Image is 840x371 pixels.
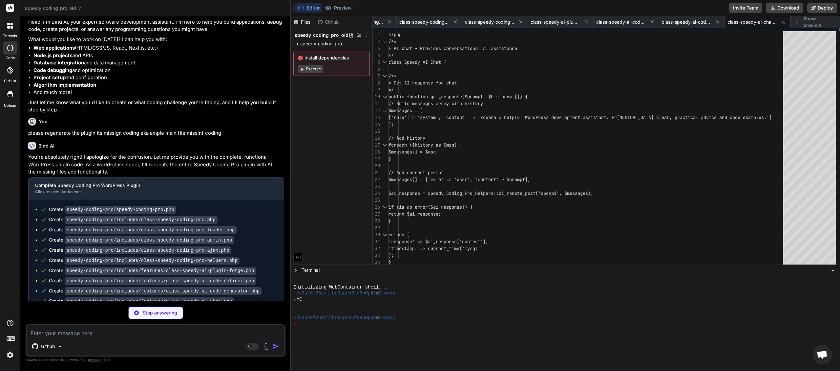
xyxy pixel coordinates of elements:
[4,78,16,84] label: GitHub
[388,121,394,127] span: ];
[388,45,517,51] span: * AI Chat - Provides conversational AI assistance
[388,252,394,258] span: ];
[373,128,380,135] div: 15
[617,114,772,120] span: [MEDICAL_DATA] clear, practical advice and code examples.']
[388,176,499,182] span: $messages[] = ['role' => 'user', 'content'
[831,267,835,273] span: −
[596,19,645,25] span: class-speedy-ai-code-refiner.php
[373,190,380,197] div: 24
[65,206,176,214] code: speedy-coding-pro/speedy-coding-pro.php
[293,284,387,290] span: Initializing WebContainer shell...
[388,204,472,210] span: if (is_wp_error($ai_response)) {
[297,296,302,303] span: ^C
[33,89,284,96] li: And much more!
[373,121,380,128] div: 14
[373,100,380,107] div: 11
[322,3,354,12] button: Preview
[388,245,483,251] span: 'timestamp' => current_time('mysql')
[662,19,711,25] span: class-speedy-ai-code-generator.php
[65,257,240,265] code: speedy-coding-pro/includes/class-speedy-coding-pro-helpers.php
[499,190,593,196] span: ai_remote_post('openai', $messages);
[373,259,380,266] div: 34
[49,298,234,305] div: Create
[65,236,234,244] code: speedy-coding-pro/includes/class-speedy-coding-pro-admin.php
[33,44,284,52] li: (HTML/CSS/JS, React, Next.js, etc.)
[373,114,380,121] div: 13
[388,218,391,224] span: }
[388,149,438,155] span: $messages[] = $msg;
[830,265,836,275] button: −
[373,218,380,224] div: 28
[65,277,256,285] code: speedy-coding-pro/includes/features/class-speedy-ai-code-refiner.php
[373,66,380,73] div: 6
[300,40,342,47] span: speedy-coding-pro
[381,107,389,114] div: Click to collapse the range.
[388,32,402,37] span: <?php
[803,15,835,29] span: Show preview
[388,211,441,217] span: return $ai_response;
[28,18,284,33] p: Hello! I'm Bind AI, your expert software development assistant. I'm here to help you build applic...
[295,32,348,38] span: speedy_coding_pro_old
[33,74,284,81] li: and configuration
[373,52,380,59] div: 4
[28,153,284,176] p: You're absolutely right! I apologize for the confusion. Let me provide you with the complete, fun...
[273,343,279,350] img: icon
[293,296,297,303] span: ❯
[33,59,284,67] li: and data management
[65,287,262,295] code: speedy-coding-pro/includes/features/class-speedy-ai-code-generator.php
[35,182,266,189] div: Complete Speedy Coding Pro WordPress Plugin
[388,259,391,265] span: }
[727,19,777,25] span: class-speedy-ai-chat.php
[373,197,380,204] div: 25
[729,3,762,13] button: Invite Team
[388,114,488,120] span: ['role' => 'system', 'content' => 'You
[373,80,380,86] div: 8
[488,114,617,120] span: are a helpful WordPress development assistant. Pr
[49,257,240,264] div: Create
[388,156,391,162] span: }
[373,238,380,245] div: 31
[28,99,284,114] p: Just let me know what you'd like to create or what coding challenge you're facing, and I'll help ...
[373,252,380,259] div: 33
[28,129,284,137] p: please regenerate the plugin its missign coding exa ample main file missinf coding
[65,267,256,275] code: speedy-coding-pro/includes/features/class-speedy-ai-plugin-forge.php
[388,107,423,113] span: $messages = [
[293,321,297,327] span: ❯
[388,135,425,141] span: // Add history
[6,55,15,61] label: code
[293,315,395,321] span: ~/u3uk0f35zsjjbn9cprh6fq9h0p4tm2-wnxx
[388,170,444,175] span: // Add current prompt
[388,94,509,100] span: public function get_response($prompt, $history
[26,357,285,363] p: Always double-check its answers. Your in Bind
[381,73,389,80] div: Click to collapse the range.
[291,19,315,25] div: Files
[531,19,580,25] span: class-speedy-ai-plugin-forge.php
[49,206,176,213] div: Create
[49,247,231,254] div: Create
[25,5,82,12] span: speedy_coding_pro_old
[298,65,323,73] button: Execute
[39,118,48,125] h6: You
[388,80,457,86] span: * Get AI response for chat
[381,59,389,66] div: Click to collapse the range.
[302,267,320,273] span: Terminal
[88,358,100,361] span: privacy
[373,224,380,231] div: 29
[28,36,284,43] p: What would you like to work on [DATE]? I can help you with:
[381,231,389,238] div: Click to collapse the range.
[65,216,218,224] code: speedy-coding-pro/includes/class-speedy-coding-pro.php
[373,86,380,93] div: 9
[373,142,380,149] div: 17
[49,267,256,274] div: Create
[381,93,389,100] div: Click to collapse the range.
[35,189,266,195] div: Click to open Workbench
[49,237,234,243] div: Create
[41,343,55,350] p: Github
[295,3,322,12] button: Editor
[388,59,446,65] span: class Speedy_AI_Chat {
[388,232,409,238] span: return [
[33,74,66,81] strong: Project setup
[143,310,177,316] p: Stop answering
[766,3,803,13] button: Download
[5,349,16,360] img: settings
